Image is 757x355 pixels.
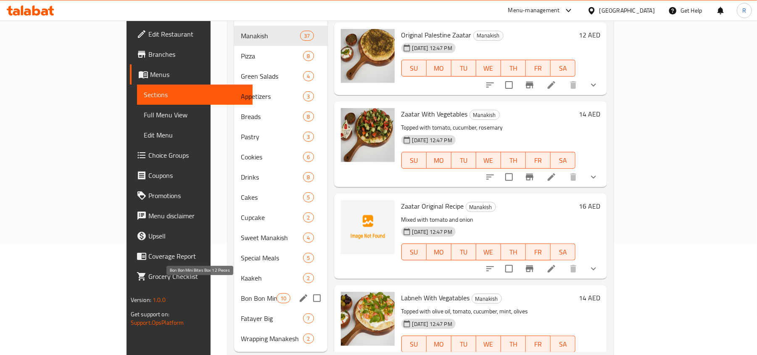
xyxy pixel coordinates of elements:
[504,246,522,258] span: TH
[241,172,303,182] span: Drinks
[303,71,314,81] div: items
[466,202,496,212] div: Manakish
[137,125,253,145] a: Edit Menu
[241,111,303,122] div: Breads
[405,154,423,167] span: SU
[234,26,327,46] div: Manakish37
[303,334,314,344] div: items
[451,336,476,352] button: TU
[504,62,522,74] span: TH
[241,91,303,101] div: Appetizers
[234,308,327,329] div: Fatayer Big7
[303,253,314,263] div: items
[131,317,184,328] a: Support.OpsPlatform
[241,31,300,41] span: Manakish
[427,60,451,77] button: MO
[148,191,246,201] span: Promotions
[144,130,246,140] span: Edit Menu
[401,215,575,225] p: Mixed with tomato and onion
[144,110,246,120] span: Full Menu View
[401,336,427,352] button: SU
[241,152,303,162] span: Cookies
[303,172,314,182] div: items
[130,44,253,64] a: Branches
[546,264,557,274] a: Edit menu item
[427,244,451,260] button: MO
[130,145,253,165] a: Choice Groups
[234,329,327,349] div: Wrapping Manakesh2
[234,127,327,147] div: Pastry3
[401,244,427,260] button: SU
[501,152,526,169] button: TH
[401,200,464,212] span: Zaatar Original Recipe
[130,64,253,85] a: Menus
[234,147,327,167] div: Cookies6
[474,31,503,40] span: Manakish
[583,75,604,95] button: show more
[148,150,246,160] span: Choice Groups
[303,93,313,101] span: 3
[341,108,395,162] img: Zaatar With Vegetables
[341,292,395,346] img: Labneh With Vegatables
[469,110,500,120] div: Manakish
[501,336,526,352] button: TH
[303,335,313,343] span: 2
[401,306,575,317] p: Topped with olive oil, tomato, cucumber, mint, olives
[409,320,456,328] span: [DATE] 12:47 PM
[130,226,253,246] a: Upsell
[148,211,246,221] span: Menu disclaimer
[130,206,253,226] a: Menu disclaimer
[529,246,547,258] span: FR
[241,212,303,223] span: Cupcake
[341,200,395,254] img: Zaatar Original Recipe
[476,336,501,352] button: WE
[234,187,327,207] div: Cakes5
[563,259,583,279] button: delete
[241,273,303,283] span: Kaakeh
[500,168,518,186] span: Select to update
[303,111,314,122] div: items
[137,105,253,125] a: Full Menu View
[526,336,551,352] button: FR
[476,60,501,77] button: WE
[303,153,313,161] span: 6
[526,244,551,260] button: FR
[504,154,522,167] span: TH
[480,246,498,258] span: WE
[473,31,504,41] div: Manakish
[234,22,327,352] nav: Menu sections
[480,154,498,167] span: WE
[583,259,604,279] button: show more
[451,152,476,169] button: TU
[241,334,303,344] div: Wrapping Manakesh
[455,154,473,167] span: TU
[588,264,599,274] svg: Show Choices
[234,288,327,308] div: Bon Bon Mini Bites Box 12 Pieces10edit
[234,207,327,228] div: Cupcake2
[241,293,277,303] span: Bon Bon Mini Bites Box 12 Pieces
[455,338,473,350] span: TU
[277,293,290,303] div: items
[130,266,253,286] a: Grocery Checklist
[303,72,313,80] span: 4
[583,167,604,187] button: show more
[472,294,501,304] span: Manakish
[131,294,151,305] span: Version:
[341,29,395,83] img: Original Palestine Zaatar
[579,200,600,212] h6: 16 AED
[234,228,327,248] div: Sweet Manakish4
[303,91,314,101] div: items
[405,338,423,350] span: SU
[455,246,473,258] span: TU
[241,253,303,263] span: Special Meals
[451,60,476,77] button: TU
[579,29,600,41] h6: 12 AED
[401,108,468,120] span: Zaatar With Vegetables
[303,274,313,282] span: 2
[551,336,575,352] button: SA
[130,24,253,44] a: Edit Restaurant
[148,231,246,241] span: Upsell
